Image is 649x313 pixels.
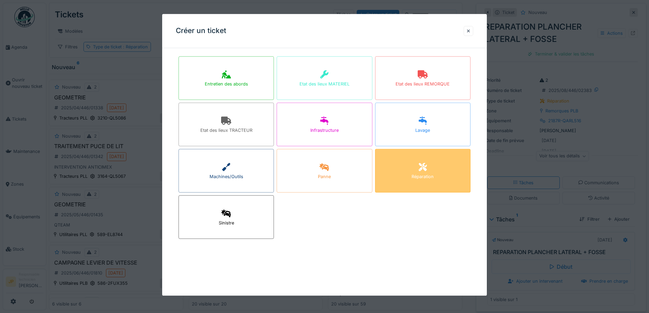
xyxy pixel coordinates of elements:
div: Sinistre [219,220,234,226]
div: Réparation [412,174,434,180]
div: Machines/Outils [210,174,243,180]
div: Infrastructure [310,127,339,134]
div: Panne [318,174,331,180]
h3: Créer un ticket [176,27,226,35]
div: Etat des lieux REMORQUE [396,81,450,88]
div: Entretien des abords [205,81,248,88]
div: Lavage [415,127,430,134]
div: Etat des lieux MATERIEL [299,81,350,88]
div: Etat des lieux TRACTEUR [200,127,252,134]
